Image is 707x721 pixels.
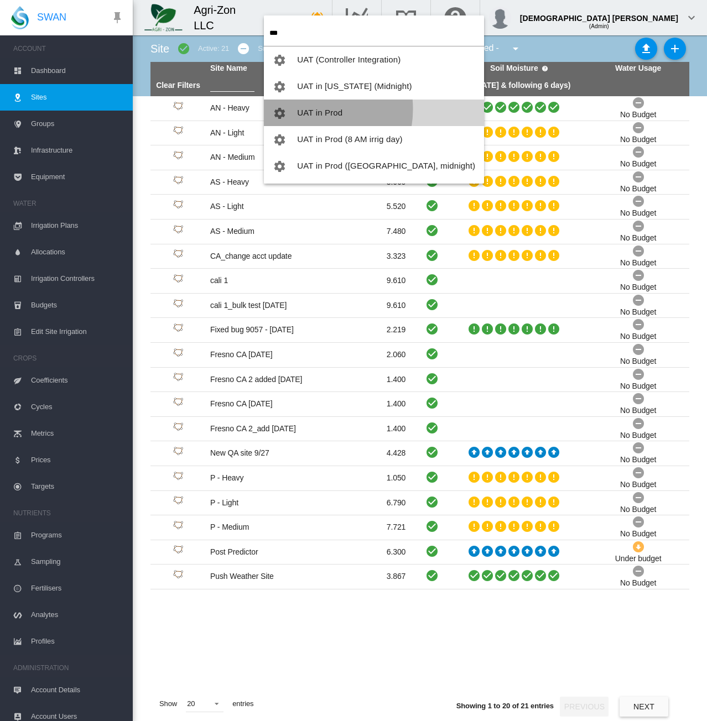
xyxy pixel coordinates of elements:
button: You have 'Admin' permissions to UAT in California (Midnight) [264,73,484,100]
md-icon: icon-cog [273,160,286,173]
button: You have 'Admin' permissions to UAT (Controller Integration) [264,46,484,73]
button: You have 'Admin' permissions to UAT in Prod [264,100,484,126]
md-icon: icon-cog [273,133,286,147]
md-icon: icon-cog [273,107,286,120]
md-icon: icon-cog [273,80,286,93]
button: You have 'Admin' permissions to UAT in Prod (NZ, midnight) [264,153,484,179]
span: UAT in [US_STATE] (Midnight) [297,81,412,91]
span: UAT in Prod [297,108,342,117]
span: UAT in Prod (8 AM irrig day) [297,134,402,144]
span: UAT in Prod ([GEOGRAPHIC_DATA], midnight) [297,161,475,170]
span: UAT (Controller Integration) [297,55,401,64]
md-icon: icon-cog [273,54,286,67]
button: You have 'Admin' permissions to UAT in Prod (8 AM irrig day) [264,126,484,153]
